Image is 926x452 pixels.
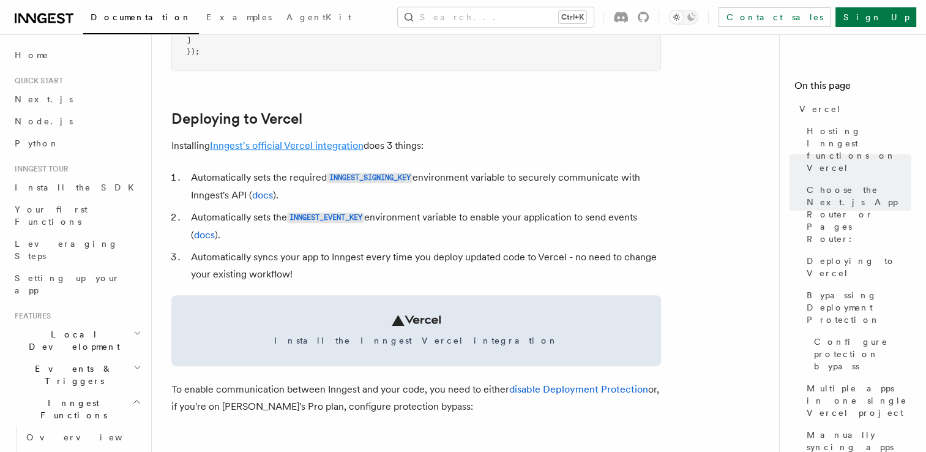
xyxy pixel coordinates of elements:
[171,137,661,154] p: Installing does 3 things:
[187,169,661,204] li: Automatically sets the required environment variable to securely communicate with Inngest's API ( ).
[10,363,133,387] span: Events & Triggers
[814,336,911,372] span: Configure protection bypass
[286,12,351,22] span: AgentKit
[719,7,831,27] a: Contact sales
[807,184,911,245] span: Choose the Next.js App Router or Pages Router:
[287,211,364,223] a: INNGEST_EVENT_KEY
[799,103,842,115] span: Vercel
[210,140,364,151] a: Inngest's official Vercel integration
[802,284,911,331] a: Bypassing Deployment Protection
[398,7,594,27] button: Search...Ctrl+K
[21,426,144,448] a: Overview
[10,198,144,233] a: Your first Functions
[15,94,73,104] span: Next.js
[809,331,911,377] a: Configure protection bypass
[802,377,911,424] a: Multiple apps in one single Vercel project
[10,233,144,267] a: Leveraging Steps
[15,273,120,295] span: Setting up your app
[187,209,661,244] li: Automatically sets the environment variable to enable your application to send events ( ).
[835,7,916,27] a: Sign Up
[15,138,59,148] span: Python
[10,267,144,301] a: Setting up your app
[287,213,364,223] code: INNGEST_EVENT_KEY
[10,110,144,132] a: Node.js
[279,4,359,33] a: AgentKit
[802,250,911,284] a: Deploying to Vercel
[199,4,279,33] a: Examples
[10,311,51,321] span: Features
[10,44,144,66] a: Home
[15,116,73,126] span: Node.js
[10,88,144,110] a: Next.js
[10,328,133,353] span: Local Development
[327,173,413,183] code: INNGEST_SIGNING_KEY
[194,229,215,241] a: docs
[10,76,63,86] span: Quick start
[807,125,911,174] span: Hosting Inngest functions on Vercel
[794,78,911,98] h4: On this page
[171,110,302,127] a: Deploying to Vercel
[15,239,118,261] span: Leveraging Steps
[807,289,911,326] span: Bypassing Deployment Protection
[802,120,911,179] a: Hosting Inngest functions on Vercel
[10,392,144,426] button: Inngest Functions
[10,176,144,198] a: Install the SDK
[187,47,200,56] span: });
[10,164,69,174] span: Inngest tour
[807,255,911,279] span: Deploying to Vercel
[171,295,661,366] a: Install the Inngest Vercel integration
[327,171,413,183] a: INNGEST_SIGNING_KEY
[807,382,911,419] span: Multiple apps in one single Vercel project
[171,381,661,415] p: To enable communication between Inngest and your code, you need to either or, if you're on [PERSO...
[794,98,911,120] a: Vercel
[509,383,648,395] a: disable Deployment Protection
[10,358,144,392] button: Events & Triggers
[10,132,144,154] a: Python
[15,49,49,61] span: Home
[187,249,661,283] li: Automatically syncs your app to Inngest every time you deploy updated code to Vercel - no need to...
[10,323,144,358] button: Local Development
[83,4,199,34] a: Documentation
[91,12,192,22] span: Documentation
[669,10,698,24] button: Toggle dark mode
[187,36,191,44] span: ]
[802,179,911,250] a: Choose the Next.js App Router or Pages Router:
[26,432,152,442] span: Overview
[10,397,132,421] span: Inngest Functions
[252,189,273,201] a: docs
[206,12,272,22] span: Examples
[15,205,88,227] span: Your first Functions
[15,183,141,192] span: Install the SDK
[559,11,586,23] kbd: Ctrl+K
[186,334,646,347] span: Install the Inngest Vercel integration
